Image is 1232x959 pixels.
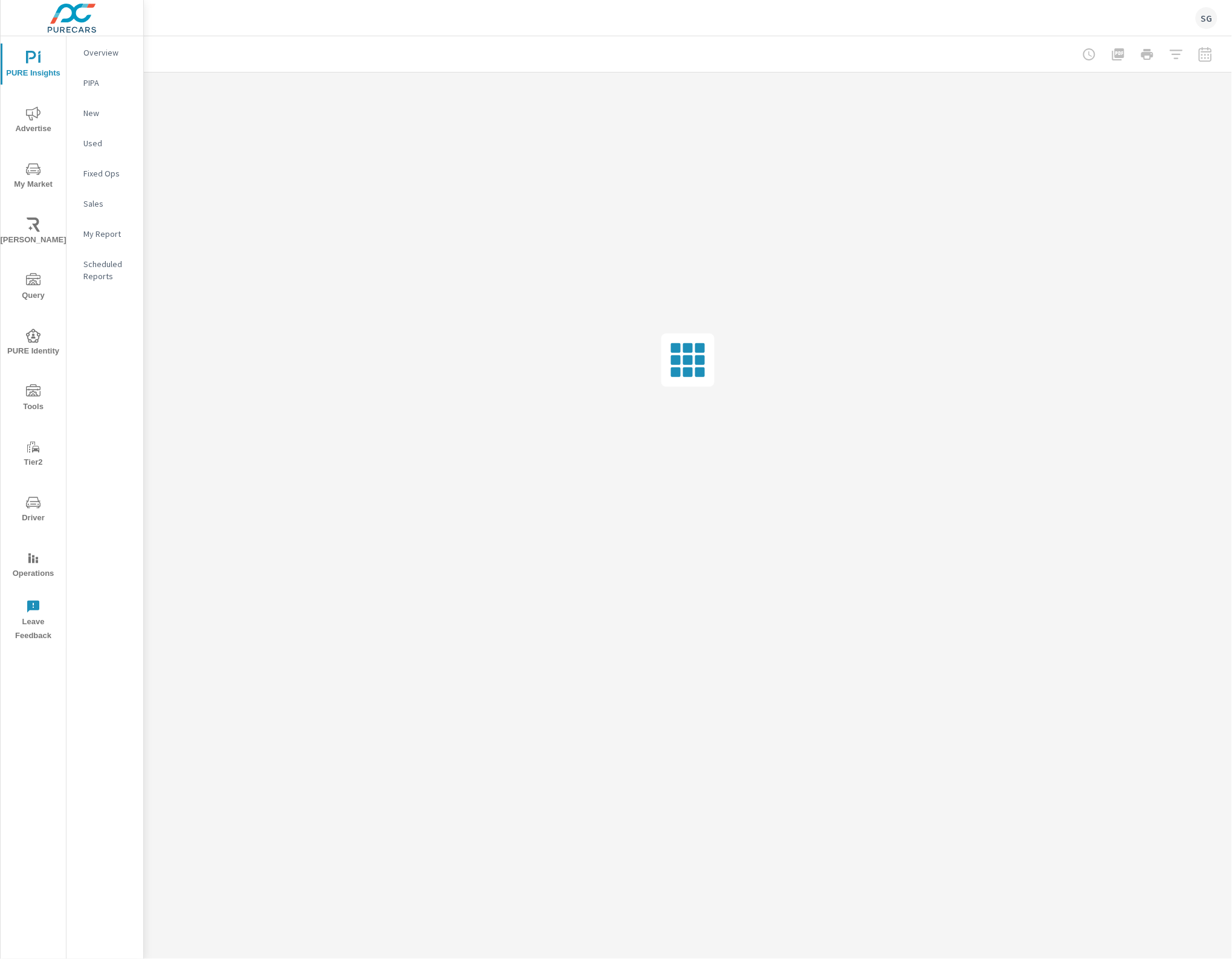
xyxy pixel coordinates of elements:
[83,228,134,240] p: My Report
[83,167,134,179] p: Fixed Ops
[4,440,62,470] span: Tier2
[4,273,62,303] span: Query
[4,51,62,80] span: PURE Insights
[1196,7,1217,29] div: SG
[4,329,62,358] span: PURE Identity
[4,384,62,414] span: Tools
[4,551,62,581] span: Operations
[66,104,143,122] div: New
[66,134,143,152] div: Used
[66,164,143,182] div: Fixed Ops
[66,195,143,213] div: Sales
[83,47,134,59] p: Overview
[4,218,62,247] span: [PERSON_NAME]
[66,255,143,285] div: Scheduled Reports
[83,77,134,89] p: PIPA
[4,106,62,136] span: Advertise
[4,496,62,525] span: Driver
[83,198,134,210] p: Sales
[1,36,66,648] div: nav menu
[66,74,143,92] div: PIPA
[4,599,62,643] span: Leave Feedback
[83,107,134,119] p: New
[83,258,134,282] p: Scheduled Reports
[4,162,62,192] span: My Market
[66,225,143,243] div: My Report
[83,137,134,149] p: Used
[66,44,143,62] div: Overview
